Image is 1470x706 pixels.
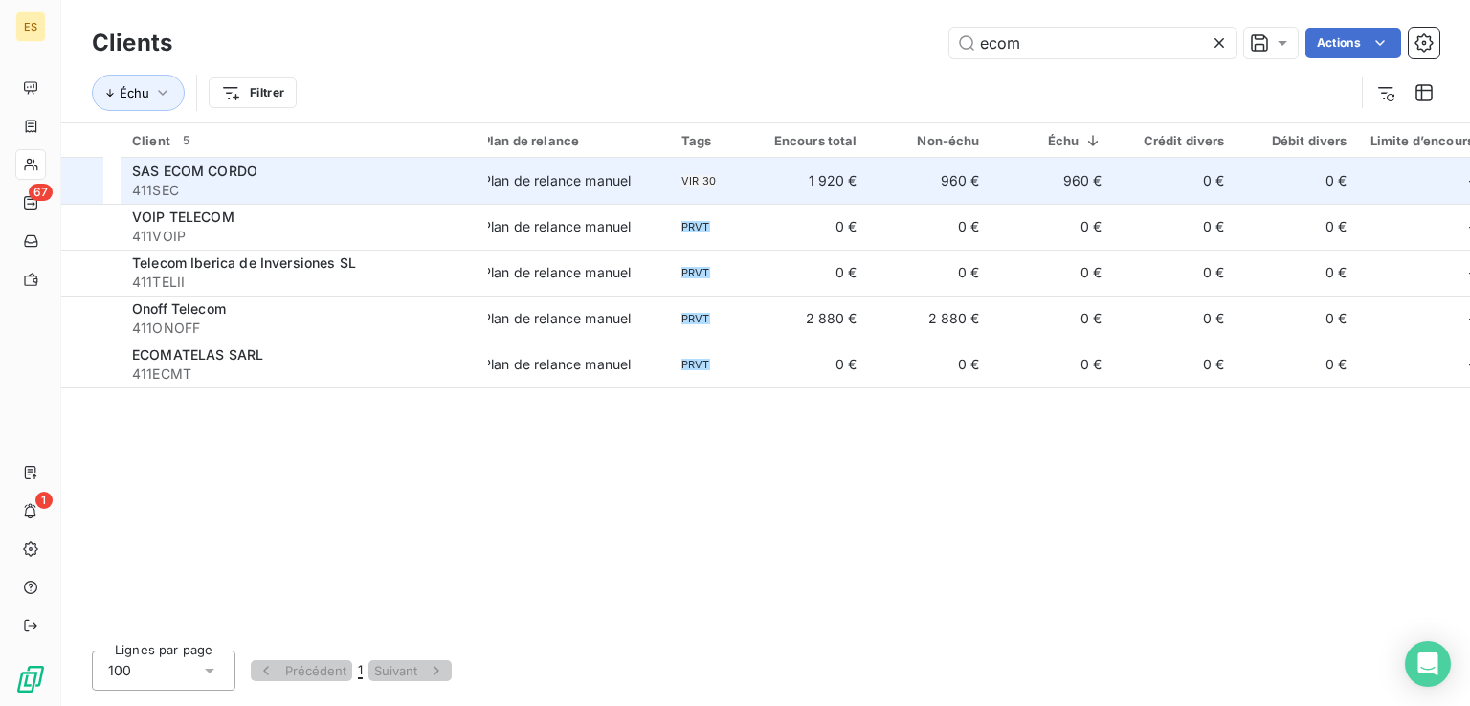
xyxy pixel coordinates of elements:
[758,133,857,148] div: Encours total
[1114,342,1236,387] td: 0 €
[132,163,257,179] span: SAS ECOM CORDO
[482,309,631,328] div: Plan de relance manuel
[108,661,131,680] span: 100
[681,313,710,324] span: PRVT
[132,300,226,317] span: Onoff Telecom
[869,204,991,250] td: 0 €
[132,227,477,246] span: 411VOIP
[209,77,297,108] button: Filtrer
[746,296,869,342] td: 2 880 €
[1114,250,1236,296] td: 0 €
[132,364,477,384] span: 411ECMT
[482,263,631,282] div: Plan de relance manuel
[1114,158,1236,204] td: 0 €
[681,359,710,370] span: PRVT
[869,296,991,342] td: 2 880 €
[991,204,1114,250] td: 0 €
[880,133,980,148] div: Non-échu
[35,492,53,509] span: 1
[1236,250,1359,296] td: 0 €
[681,175,716,187] span: VIR 30
[681,221,710,232] span: PRVT
[949,28,1236,58] input: Rechercher
[132,209,234,225] span: VOIP TELECOM
[482,217,631,236] div: Plan de relance manuel
[132,319,477,338] span: 411ONOFF
[1305,28,1401,58] button: Actions
[120,85,149,100] span: Échu
[1236,158,1359,204] td: 0 €
[352,661,368,680] button: 1
[132,181,477,200] span: 411SEC
[746,204,869,250] td: 0 €
[1125,133,1225,148] div: Crédit divers
[991,342,1114,387] td: 0 €
[132,273,477,292] span: 411TELII
[92,75,185,111] button: Échu
[991,158,1114,204] td: 960 €
[869,158,991,204] td: 960 €
[1236,204,1359,250] td: 0 €
[358,662,363,679] span: 1
[482,355,631,374] div: Plan de relance manuel
[132,346,263,363] span: ECOMATELAS SARL
[15,11,46,42] div: ES
[1003,133,1102,148] div: Échu
[15,188,45,218] a: 67
[1114,204,1236,250] td: 0 €
[1236,296,1359,342] td: 0 €
[29,184,53,201] span: 67
[869,250,991,296] td: 0 €
[991,296,1114,342] td: 0 €
[1236,342,1359,387] td: 0 €
[251,660,352,681] button: Précédent
[869,342,991,387] td: 0 €
[1248,133,1347,148] div: Débit divers
[681,267,710,278] span: PRVT
[746,342,869,387] td: 0 €
[482,171,631,190] div: Plan de relance manuel
[1405,641,1451,687] div: Open Intercom Messenger
[1114,296,1236,342] td: 0 €
[132,254,356,271] span: Telecom Iberica de Inversiones SL
[746,250,869,296] td: 0 €
[92,26,172,60] h3: Clients
[746,158,869,204] td: 1 920 €
[368,660,452,681] button: Suivant
[681,133,735,148] div: Tags
[15,664,46,695] img: Logo LeanPay
[482,133,658,148] div: Plan de relance
[178,132,195,149] span: 5
[132,133,170,148] span: Client
[991,250,1114,296] td: 0 €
